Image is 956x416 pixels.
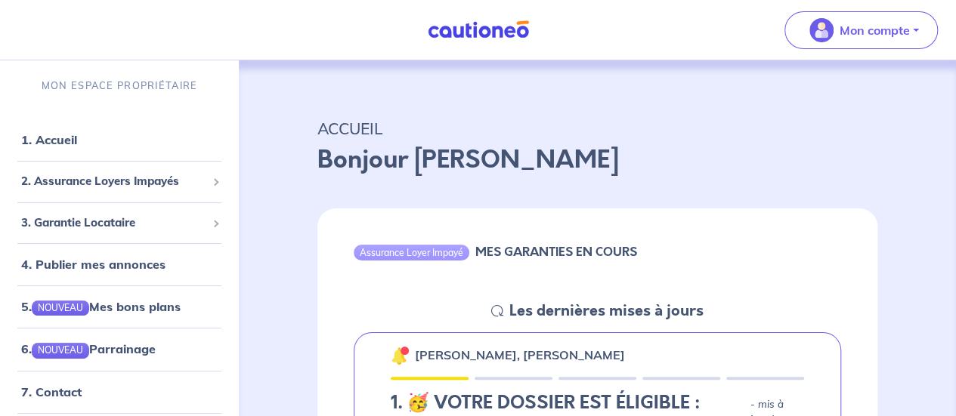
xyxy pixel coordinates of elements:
div: 2. Assurance Loyers Impayés [6,167,233,196]
p: ACCUEIL [317,115,877,142]
a: 4. Publier mes annonces [21,257,166,272]
p: MON ESPACE PROPRIÉTAIRE [42,79,197,93]
div: 6.NOUVEAUParrainage [6,334,233,364]
img: illu_account_valid_menu.svg [809,18,834,42]
div: 4. Publier mes annonces [6,249,233,279]
a: 6.NOUVEAUParrainage [21,341,156,356]
a: 5.NOUVEAUMes bons plans [21,299,181,314]
h6: MES GARANTIES EN COURS [475,245,637,259]
img: Cautioneo [422,20,535,39]
div: 7. Contact [6,377,233,407]
p: [PERSON_NAME], [PERSON_NAME] [415,346,625,364]
div: 1. Accueil [6,125,233,155]
p: Mon compte [840,21,910,39]
p: Bonjour [PERSON_NAME] [317,142,877,178]
img: 🔔 [391,347,409,365]
button: illu_account_valid_menu.svgMon compte [784,11,938,49]
span: 2. Assurance Loyers Impayés [21,173,206,190]
div: 3. Garantie Locataire [6,208,233,238]
span: 3. Garantie Locataire [21,214,206,232]
a: 1. Accueil [21,132,77,147]
h5: Les dernières mises à jours [509,302,704,320]
div: 5.NOUVEAUMes bons plans [6,291,233,322]
a: 7. Contact [21,384,82,399]
div: Assurance Loyer Impayé [354,245,469,260]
